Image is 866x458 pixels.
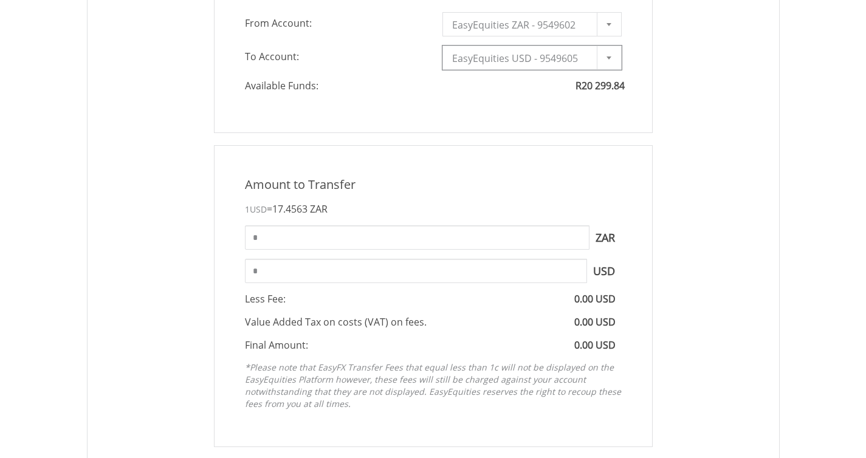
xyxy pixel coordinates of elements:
[236,46,433,67] span: To Account:
[245,292,286,306] span: Less Fee:
[267,202,328,216] span: =
[574,292,616,306] span: 0.00 USD
[576,79,625,92] span: R20 299.84
[245,361,621,409] em: *Please note that EasyFX Transfer Fees that equal less than 1c will not be displayed on the EasyE...
[452,46,594,70] span: EasyEquities USD - 9549605
[272,202,308,216] span: 17.4563
[245,203,267,215] span: 1
[236,79,433,93] span: Available Funds:
[250,203,267,215] span: USD
[245,338,308,352] span: Final Amount:
[589,225,622,250] span: ZAR
[236,12,433,34] span: From Account:
[245,315,427,329] span: Value Added Tax on costs (VAT) on fees.
[310,202,328,216] span: ZAR
[587,259,622,283] span: USD
[574,315,616,329] span: 0.00 USD
[574,338,616,352] span: 0.00 USD
[236,176,631,194] div: Amount to Transfer
[452,13,594,37] span: EasyEquities ZAR - 9549602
